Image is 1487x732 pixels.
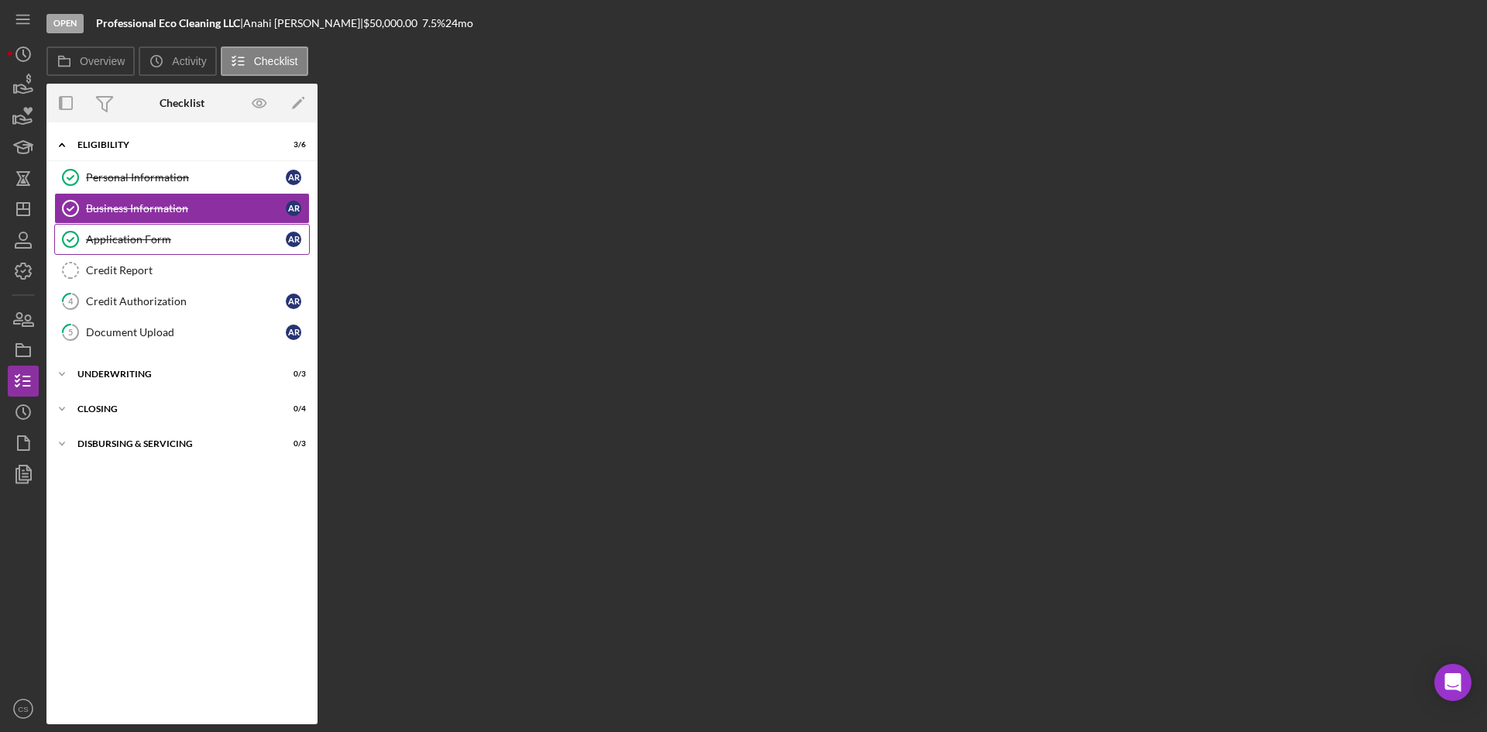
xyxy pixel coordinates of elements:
[243,17,363,29] div: Anahi [PERSON_NAME] |
[80,55,125,67] label: Overview
[286,232,301,247] div: A R
[86,264,309,277] div: Credit Report
[54,317,310,348] a: 5Document UploadAR
[96,17,243,29] div: |
[286,325,301,340] div: A R
[46,14,84,33] div: Open
[77,404,267,414] div: Closing
[68,296,74,306] tspan: 4
[86,171,286,184] div: Personal Information
[54,162,310,193] a: Personal InformationAR
[86,202,286,215] div: Business Information
[86,295,286,308] div: Credit Authorization
[1434,664,1472,701] div: Open Intercom Messenger
[286,294,301,309] div: A R
[77,369,267,379] div: Underwriting
[278,369,306,379] div: 0 / 3
[8,693,39,724] button: CS
[77,140,267,149] div: Eligibility
[254,55,298,67] label: Checklist
[286,170,301,185] div: A R
[363,17,422,29] div: $50,000.00
[54,286,310,317] a: 4Credit AuthorizationAR
[54,224,310,255] a: Application FormAR
[278,140,306,149] div: 3 / 6
[18,705,28,713] text: CS
[54,193,310,224] a: Business InformationAR
[445,17,473,29] div: 24 mo
[86,326,286,339] div: Document Upload
[46,46,135,76] button: Overview
[422,17,445,29] div: 7.5 %
[278,404,306,414] div: 0 / 4
[221,46,308,76] button: Checklist
[160,97,204,109] div: Checklist
[54,255,310,286] a: Credit Report
[139,46,216,76] button: Activity
[286,201,301,216] div: A R
[68,327,73,337] tspan: 5
[278,439,306,448] div: 0 / 3
[172,55,206,67] label: Activity
[96,16,240,29] b: Professional Eco Cleaning LLC
[77,439,267,448] div: Disbursing & Servicing
[86,233,286,246] div: Application Form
